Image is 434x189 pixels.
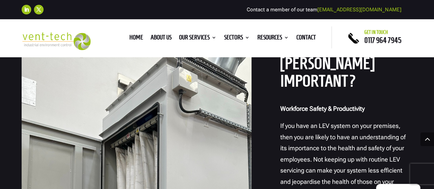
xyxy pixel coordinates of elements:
[129,35,143,43] a: Home
[364,36,401,44] a: 0117 964 7945
[247,7,401,13] span: Contact a member of our team
[296,35,316,43] a: Contact
[317,7,401,13] a: [EMAIL_ADDRESS][DOMAIN_NAME]
[364,29,388,35] span: Get in touch
[34,5,44,14] a: Follow on X
[22,5,31,14] a: Follow on LinkedIn
[151,35,172,43] a: About us
[280,105,365,112] strong: Workforce Safety & Productivity
[280,38,412,93] h2: Why is [PERSON_NAME] Important?
[257,35,289,43] a: Resources
[22,32,90,50] img: 2023-09-27T08_35_16.549ZVENT-TECH---Clear-background
[224,35,250,43] a: Sectors
[179,35,216,43] a: Our Services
